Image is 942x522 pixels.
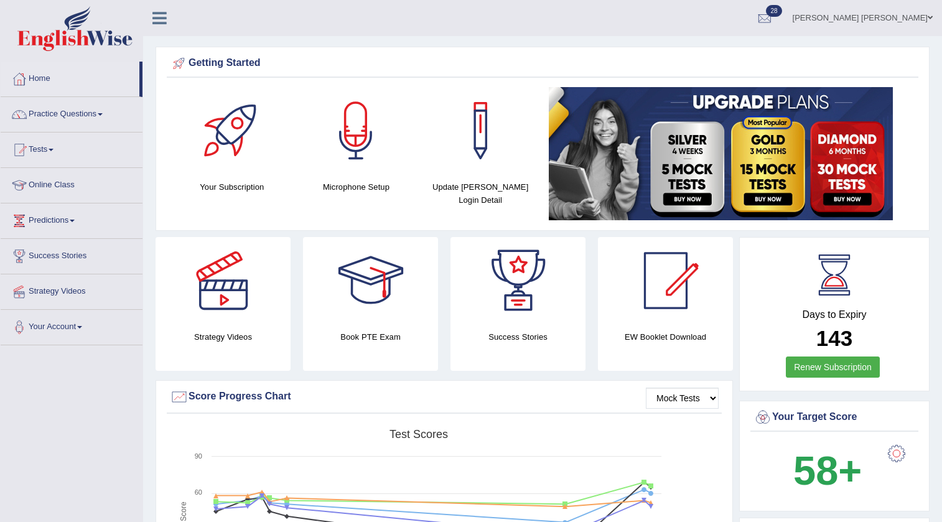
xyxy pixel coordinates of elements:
[766,5,781,17] span: 28
[1,62,139,93] a: Home
[1,168,142,199] a: Online Class
[301,180,413,193] h4: Microphone Setup
[195,452,202,460] text: 90
[450,330,585,343] h4: Success Stories
[1,239,142,270] a: Success Stories
[195,488,202,496] text: 60
[816,326,852,350] b: 143
[1,274,142,305] a: Strategy Videos
[389,428,448,440] tspan: Test scores
[1,133,142,164] a: Tests
[156,330,291,343] h4: Strategy Videos
[549,87,893,220] img: small5.jpg
[793,448,862,493] b: 58+
[753,408,915,427] div: Your Target Score
[753,309,915,320] h4: Days to Expiry
[303,330,438,343] h4: Book PTE Exam
[786,357,880,378] a: Renew Subscription
[424,180,536,207] h4: Update [PERSON_NAME] Login Detail
[179,501,188,521] tspan: Score
[598,330,733,343] h4: EW Booklet Download
[1,97,142,128] a: Practice Questions
[1,203,142,235] a: Predictions
[170,388,719,406] div: Score Progress Chart
[170,54,915,73] div: Getting Started
[1,310,142,341] a: Your Account
[176,180,288,193] h4: Your Subscription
